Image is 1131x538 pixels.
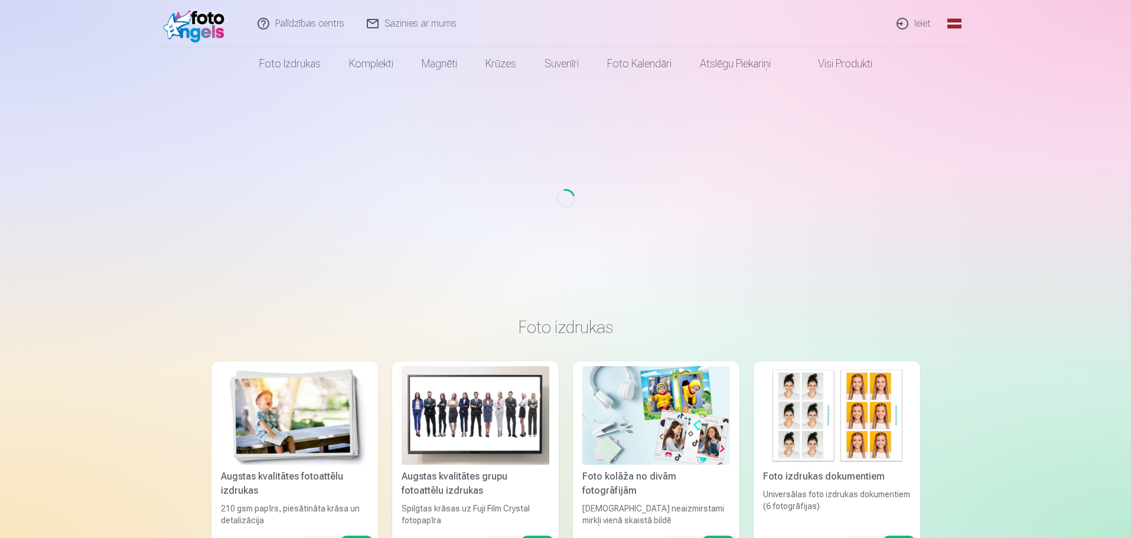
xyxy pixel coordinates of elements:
a: Komplekti [335,47,408,80]
img: Augstas kvalitātes grupu fotoattēlu izdrukas [402,366,549,465]
div: Augstas kvalitātes grupu fotoattēlu izdrukas [397,469,554,498]
div: [DEMOGRAPHIC_DATA] neaizmirstami mirkļi vienā skaistā bildē [578,503,735,526]
div: Spilgtas krāsas uz Fuji Film Crystal fotopapīra [397,503,554,526]
a: Magnēti [408,47,471,80]
img: Foto kolāža no divām fotogrāfijām [582,366,730,465]
div: 210 gsm papīrs, piesātināta krāsa un detalizācija [216,503,373,526]
a: Atslēgu piekariņi [686,47,785,80]
a: Krūzes [471,47,530,80]
h3: Foto izdrukas [221,317,911,338]
a: Foto izdrukas [245,47,335,80]
div: Universālas foto izdrukas dokumentiem (6 fotogrāfijas) [758,488,915,526]
div: Foto izdrukas dokumentiem [758,469,915,484]
div: Foto kolāža no divām fotogrāfijām [578,469,735,498]
a: Suvenīri [530,47,593,80]
img: Augstas kvalitātes fotoattēlu izdrukas [221,366,369,465]
a: Visi produkti [785,47,886,80]
a: Foto kalendāri [593,47,686,80]
img: /fa1 [163,5,231,43]
div: Augstas kvalitātes fotoattēlu izdrukas [216,469,373,498]
img: Foto izdrukas dokumentiem [763,366,911,465]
